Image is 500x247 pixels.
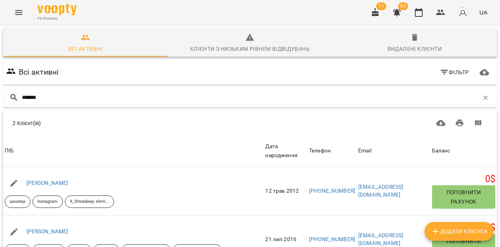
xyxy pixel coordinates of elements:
a: [PHONE_NUMBER] [309,236,355,242]
button: UA [476,5,491,20]
button: Menu [9,3,28,22]
div: школяр [5,195,30,208]
p: Instagram [37,199,58,205]
button: Друк [450,114,469,132]
span: Поповнити рахунок [435,188,492,206]
div: Instagram [32,195,63,208]
div: Баланс [432,146,450,156]
h5: 0 $ [432,222,495,234]
span: Email [358,146,429,156]
span: 11 [376,2,386,10]
button: Поповнити рахунок [432,185,495,209]
span: ПІБ [5,146,262,156]
a: [EMAIL_ADDRESS][DOMAIN_NAME] [358,184,403,198]
span: For Business [37,16,77,21]
div: Email [358,146,371,156]
button: Вигляд колонок [469,114,487,132]
img: avatar_s.png [457,7,468,18]
button: Фільтр [437,65,472,79]
h6: Всі активні [19,66,59,78]
button: Додати клієнта [425,222,494,241]
div: Sort [5,146,14,156]
span: Баланс [432,146,495,156]
td: 12 трав 2012 [264,167,307,215]
div: Table Toolbar [3,111,497,136]
div: Дата народження [265,142,306,160]
span: UA [479,8,487,16]
span: 84 [398,2,408,10]
div: ПІБ [5,146,14,156]
div: Sort [358,146,371,156]
a: [EMAIL_ADDRESS][DOMAIN_NAME] [358,232,403,246]
div: Sort [432,146,450,156]
a: [PHONE_NUMBER] [309,188,355,194]
div: 2 Клієнт(ів) [12,119,236,127]
p: школяр [10,199,25,205]
div: Всі активні [68,44,103,54]
span: Телефон [309,146,355,156]
p: 9_3Headway elementary Pr S [70,199,109,205]
a: [PERSON_NAME] [27,228,68,234]
button: Завантажити CSV [432,114,450,132]
span: Додати клієнта [431,227,487,236]
div: Телефон [309,146,331,156]
span: Фільтр [440,68,469,77]
div: Клієнти з низьким рівнем відвідувань [190,44,310,54]
a: [PERSON_NAME] [27,180,68,186]
div: 9_3Headway elementary Pr S [65,195,114,208]
div: Видалені клієнти [387,44,442,54]
img: Voopty Logo [37,4,77,15]
div: Sort [309,146,331,156]
h5: 0 $ [432,173,495,185]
